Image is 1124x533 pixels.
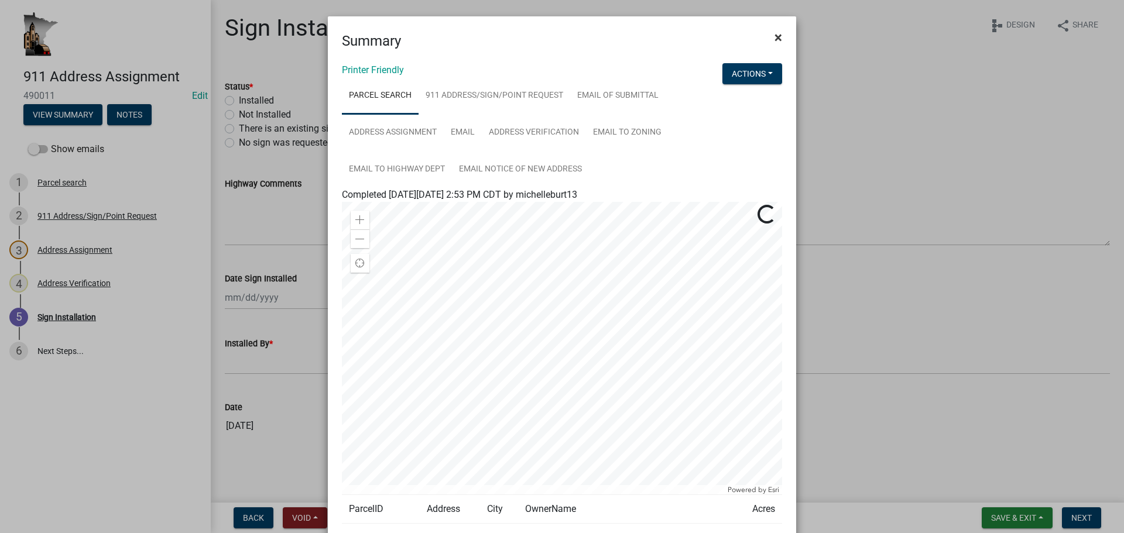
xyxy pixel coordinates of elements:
[518,495,728,524] td: OwnerName
[586,114,669,152] a: Email to Zoning
[419,77,570,115] a: 911 Address/Sign/Point Request
[342,77,419,115] a: Parcel search
[768,486,779,494] a: Esri
[342,64,404,75] a: Printer Friendly
[420,495,480,524] td: Address
[482,114,586,152] a: Address Verification
[480,495,518,524] td: City
[765,21,791,54] button: Close
[722,63,782,84] button: Actions
[351,254,369,273] div: Find my location
[444,114,482,152] a: Email
[725,485,782,494] div: Powered by
[570,77,666,115] a: Email of submittal
[342,495,420,524] td: ParcelID
[342,151,452,188] a: Email to Highway Dept
[728,495,782,524] td: Acres
[351,229,369,248] div: Zoom out
[342,189,577,200] span: Completed [DATE][DATE] 2:53 PM CDT by michelleburt13
[342,114,444,152] a: Address Assignment
[452,151,589,188] a: Email Notice of New Address
[342,30,401,51] h4: Summary
[351,211,369,229] div: Zoom in
[775,29,782,46] span: ×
